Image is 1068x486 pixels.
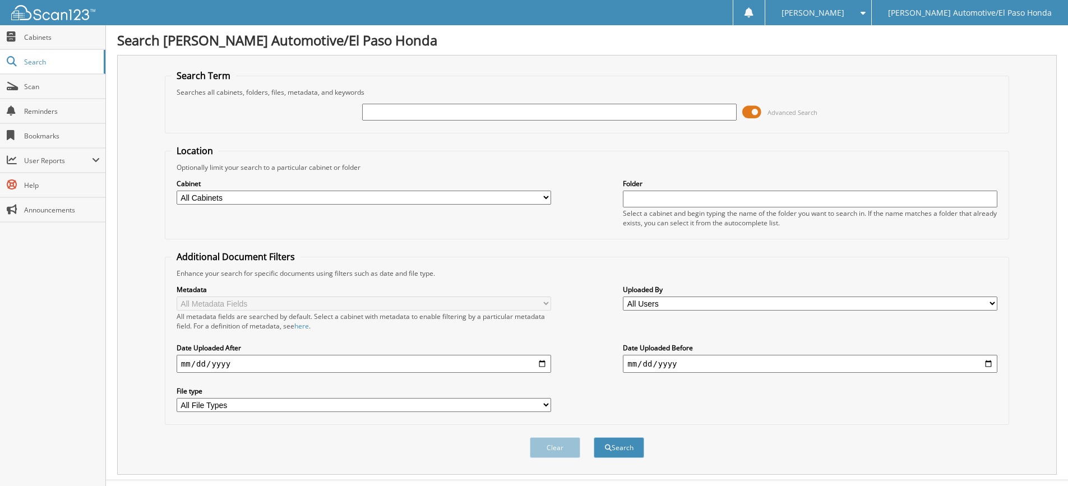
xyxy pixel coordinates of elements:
div: All metadata fields are searched by default. Select a cabinet with metadata to enable filtering b... [177,312,551,331]
label: Folder [623,179,997,188]
span: Search [24,57,98,67]
label: Uploaded By [623,285,997,294]
span: [PERSON_NAME] [782,10,844,16]
img: scan123-logo-white.svg [11,5,95,20]
span: Help [24,180,100,190]
legend: Additional Document Filters [171,251,300,263]
label: Metadata [177,285,551,294]
div: Optionally limit your search to a particular cabinet or folder [171,163,1003,172]
span: Advanced Search [768,108,817,117]
input: end [623,355,997,373]
div: Select a cabinet and begin typing the name of the folder you want to search in. If the name match... [623,209,997,228]
button: Search [594,437,644,458]
div: Enhance your search for specific documents using filters such as date and file type. [171,269,1003,278]
div: Searches all cabinets, folders, files, metadata, and keywords [171,87,1003,97]
h1: Search [PERSON_NAME] Automotive/El Paso Honda [117,31,1057,49]
span: Cabinets [24,33,100,42]
label: File type [177,386,551,396]
span: User Reports [24,156,92,165]
iframe: Chat Widget [1012,432,1068,486]
span: Scan [24,82,100,91]
input: start [177,355,551,373]
legend: Search Term [171,70,236,82]
span: Reminders [24,107,100,116]
button: Clear [530,437,580,458]
label: Date Uploaded Before [623,343,997,353]
legend: Location [171,145,219,157]
label: Date Uploaded After [177,343,551,353]
span: Bookmarks [24,131,100,141]
span: Announcements [24,205,100,215]
a: here [294,321,309,331]
label: Cabinet [177,179,551,188]
span: [PERSON_NAME] Automotive/El Paso Honda [888,10,1052,16]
